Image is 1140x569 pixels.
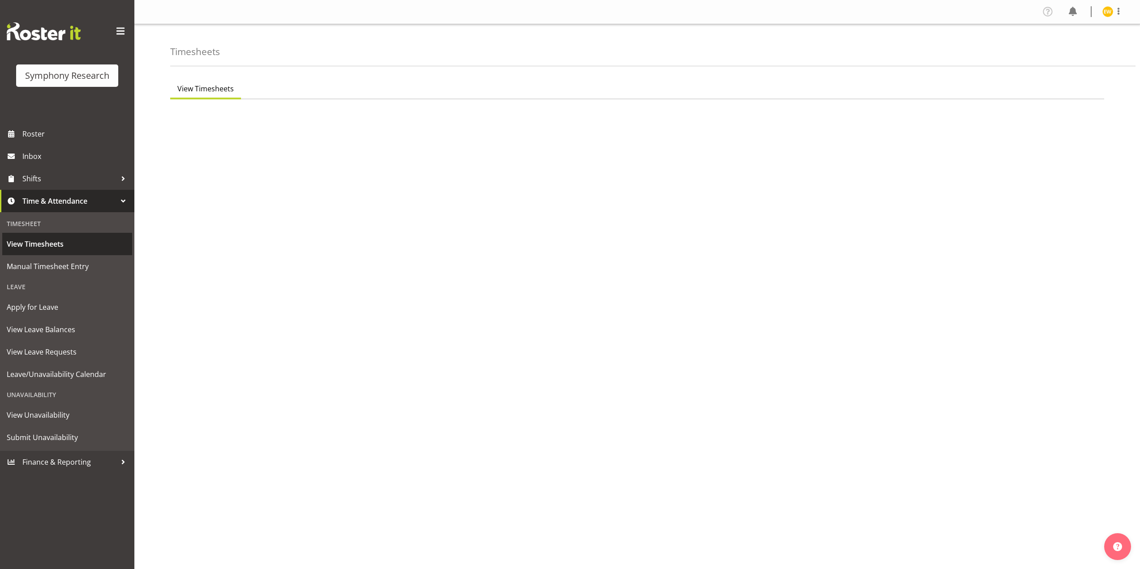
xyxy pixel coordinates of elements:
[2,363,132,385] a: Leave/Unavailability Calendar
[7,345,128,359] span: View Leave Requests
[7,408,128,422] span: View Unavailability
[177,83,234,94] span: View Timesheets
[2,296,132,318] a: Apply for Leave
[1113,542,1122,551] img: help-xxl-2.png
[7,22,81,40] img: Rosterit website logo
[7,323,128,336] span: View Leave Balances
[7,300,128,314] span: Apply for Leave
[7,368,128,381] span: Leave/Unavailability Calendar
[2,426,132,449] a: Submit Unavailability
[170,47,220,57] h4: Timesheets
[7,260,128,273] span: Manual Timesheet Entry
[2,233,132,255] a: View Timesheets
[2,318,132,341] a: View Leave Balances
[7,237,128,251] span: View Timesheets
[7,431,128,444] span: Submit Unavailability
[22,194,116,208] span: Time & Attendance
[2,404,132,426] a: View Unavailability
[25,69,109,82] div: Symphony Research
[22,172,116,185] span: Shifts
[2,214,132,233] div: Timesheet
[22,150,130,163] span: Inbox
[2,341,132,363] a: View Leave Requests
[2,255,132,278] a: Manual Timesheet Entry
[22,455,116,469] span: Finance & Reporting
[1102,6,1113,17] img: enrica-walsh11863.jpg
[2,385,132,404] div: Unavailability
[22,127,130,141] span: Roster
[2,278,132,296] div: Leave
